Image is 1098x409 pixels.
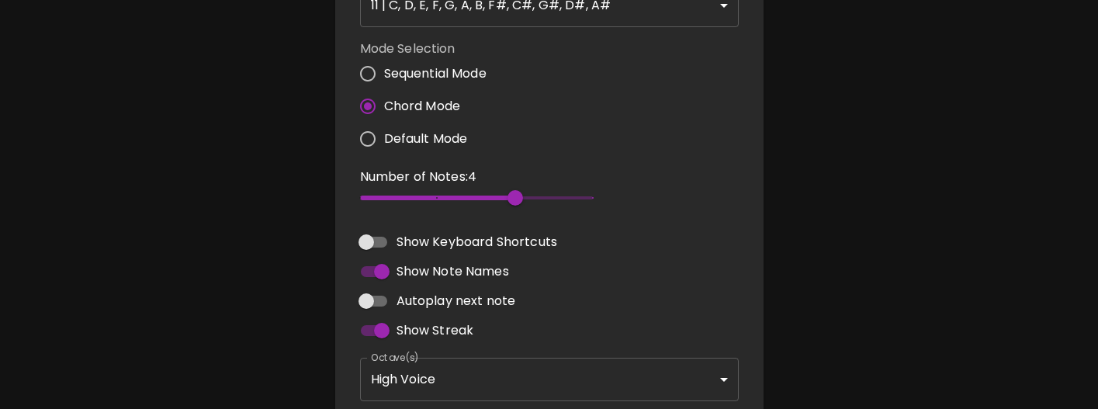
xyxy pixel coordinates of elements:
span: Chord Mode [384,97,461,116]
span: Sequential Mode [384,64,487,83]
p: Number of Notes: 4 [360,168,593,186]
span: Show Keyboard Shortcuts [397,233,557,251]
label: Mode Selection [360,40,499,57]
span: Show Note Names [397,262,509,281]
span: Default Mode [384,130,468,148]
span: Show Streak [397,321,474,340]
div: High Voice [360,358,739,401]
span: Autoplay next note [397,292,516,310]
label: Octave(s) [371,351,420,364]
